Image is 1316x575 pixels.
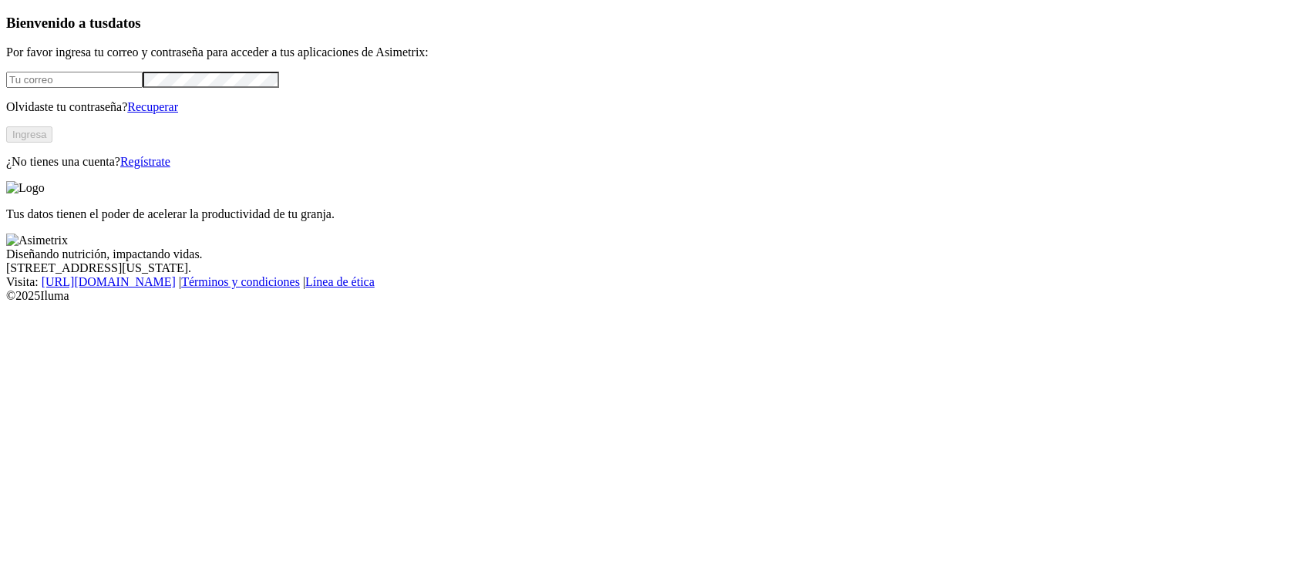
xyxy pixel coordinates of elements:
a: Términos y condiciones [181,275,300,288]
div: Visita : | | [6,275,1310,289]
div: © 2025 Iluma [6,289,1310,303]
a: Regístrate [120,155,170,168]
a: Línea de ética [305,275,375,288]
img: Asimetrix [6,234,68,247]
div: Diseñando nutrición, impactando vidas. [6,247,1310,261]
p: Olvidaste tu contraseña? [6,100,1310,114]
div: [STREET_ADDRESS][US_STATE]. [6,261,1310,275]
a: [URL][DOMAIN_NAME] [42,275,176,288]
input: Tu correo [6,72,143,88]
p: Por favor ingresa tu correo y contraseña para acceder a tus aplicaciones de Asimetrix: [6,45,1310,59]
img: Logo [6,181,45,195]
p: ¿No tienes una cuenta? [6,155,1310,169]
h3: Bienvenido a tus [6,15,1310,32]
p: Tus datos tienen el poder de acelerar la productividad de tu granja. [6,207,1310,221]
span: datos [108,15,141,31]
a: Recuperar [127,100,178,113]
button: Ingresa [6,126,52,143]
